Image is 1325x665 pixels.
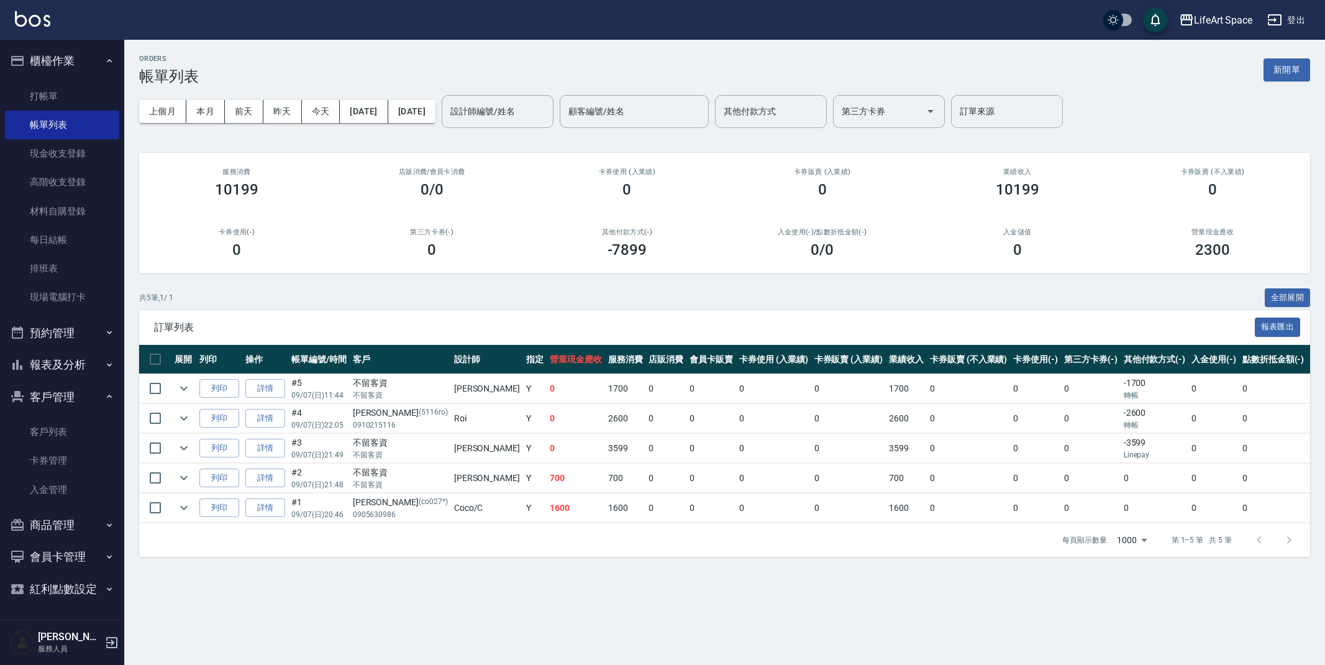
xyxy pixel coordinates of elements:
[5,226,119,254] a: 每日結帳
[1061,374,1121,403] td: 0
[421,181,444,198] h3: 0/0
[736,345,811,374] th: 卡券使用 (入業績)
[5,45,119,77] button: 櫃檯作業
[1010,345,1061,374] th: 卡券使用(-)
[5,168,119,196] a: 高階收支登錄
[1188,464,1239,493] td: 0
[175,439,193,457] button: expand row
[199,409,239,428] button: 列印
[547,345,605,374] th: 營業現金應收
[645,404,686,433] td: 0
[288,493,350,523] td: #1
[1013,241,1022,259] h3: 0
[1255,321,1301,332] a: 報表匯出
[811,434,886,463] td: 0
[544,228,709,236] h2: 其他付款方式(-)
[523,493,547,523] td: Y
[154,168,319,176] h3: 服務消費
[5,509,119,541] button: 商品管理
[353,390,448,401] p: 不留客資
[350,345,451,374] th: 客戶
[1061,434,1121,463] td: 0
[1121,374,1189,403] td: -1700
[1264,63,1310,75] a: 新開單
[353,406,448,420] div: [PERSON_NAME]
[645,434,686,463] td: 0
[996,181,1039,198] h3: 10199
[245,379,285,398] a: 詳情
[935,228,1100,236] h2: 入金儲值
[1130,168,1295,176] h2: 卡券販賣 (不入業績)
[5,418,119,446] a: 客戶列表
[451,404,523,433] td: Roi
[1143,7,1168,32] button: save
[1010,464,1061,493] td: 0
[175,379,193,398] button: expand row
[1061,464,1121,493] td: 0
[605,374,646,403] td: 1700
[242,345,288,374] th: 操作
[5,317,119,349] button: 預約管理
[1239,434,1308,463] td: 0
[451,493,523,523] td: Coco /C
[605,493,646,523] td: 1600
[523,464,547,493] td: Y
[5,139,119,168] a: 現金收支登錄
[1121,493,1189,523] td: 0
[291,390,347,401] p: 09/07 (日) 11:44
[547,464,605,493] td: 700
[225,100,263,123] button: 前天
[139,55,199,63] h2: ORDERS
[686,374,736,403] td: 0
[1188,493,1239,523] td: 0
[645,374,686,403] td: 0
[736,434,811,463] td: 0
[811,374,886,403] td: 0
[196,345,242,374] th: 列印
[175,469,193,487] button: expand row
[811,345,886,374] th: 卡券販賣 (入業績)
[686,464,736,493] td: 0
[263,100,302,123] button: 昨天
[288,345,350,374] th: 帳單編號/時間
[245,498,285,518] a: 詳情
[154,228,319,236] h2: 卡券使用(-)
[451,464,523,493] td: [PERSON_NAME]
[38,643,101,654] p: 服務人員
[1208,181,1217,198] h3: 0
[451,434,523,463] td: [PERSON_NAME]
[547,404,605,433] td: 0
[15,11,50,27] img: Logo
[605,434,646,463] td: 3599
[523,345,547,374] th: 指定
[886,434,927,463] td: 3599
[811,493,886,523] td: 0
[5,446,119,475] a: 卡券管理
[645,345,686,374] th: 店販消費
[811,241,834,259] h3: 0 /0
[291,509,347,520] p: 09/07 (日) 20:46
[353,496,448,509] div: [PERSON_NAME]
[645,493,686,523] td: 0
[1264,58,1310,81] button: 新開單
[419,496,448,509] p: (co027*)
[935,168,1100,176] h2: 業績收入
[451,345,523,374] th: 設計師
[1124,420,1186,431] p: 轉帳
[349,168,514,176] h2: 店販消費 /會員卡消費
[186,100,225,123] button: 本月
[1112,523,1152,557] div: 1000
[1121,404,1189,433] td: -2600
[291,479,347,490] p: 09/07 (日) 21:48
[232,241,241,259] h3: 0
[175,498,193,517] button: expand row
[288,374,350,403] td: #5
[1062,534,1107,546] p: 每頁顯示數量
[739,168,904,176] h2: 卡券販賣 (入業績)
[1188,404,1239,433] td: 0
[547,434,605,463] td: 0
[5,254,119,283] a: 排班表
[736,493,811,523] td: 0
[523,404,547,433] td: Y
[1121,345,1189,374] th: 其他付款方式(-)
